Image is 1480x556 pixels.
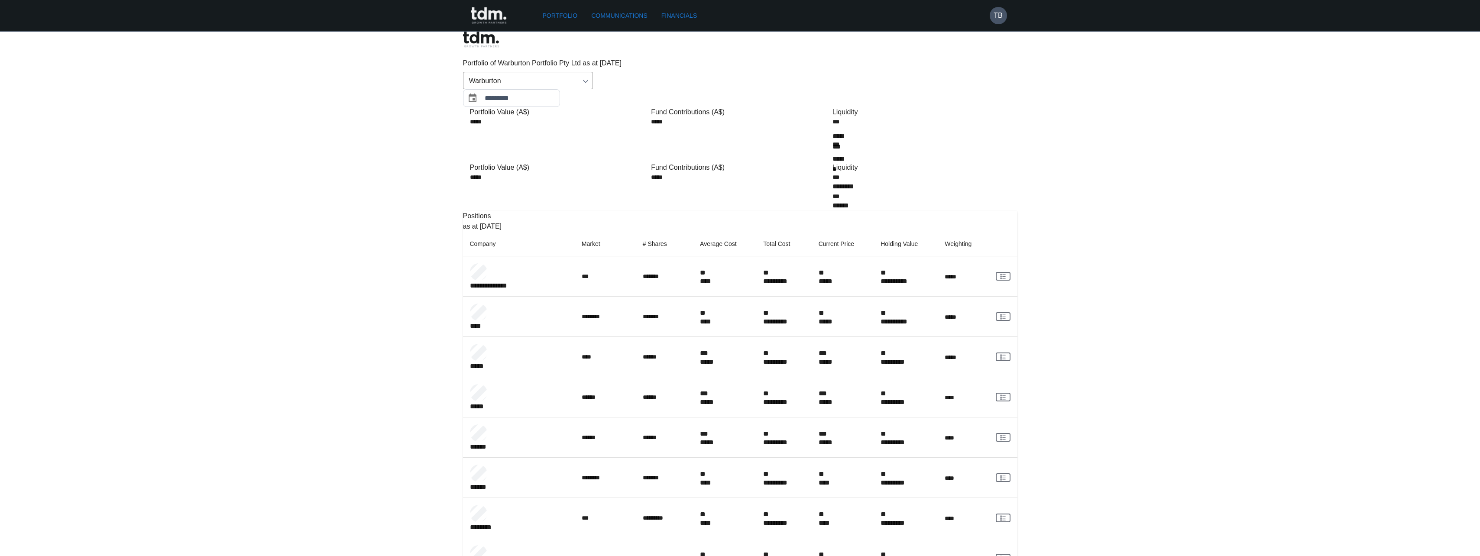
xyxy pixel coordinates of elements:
[832,162,1010,173] div: Liquidity
[1001,516,1005,520] g: rgba(16, 24, 40, 0.6
[463,211,1017,221] p: Positions
[463,58,1017,68] p: Portfolio of Warburton Portfolio Pty Ltd as at [DATE]
[693,232,756,256] th: Average Cost
[1001,274,1005,278] g: rgba(16, 24, 40, 0.6
[996,312,1010,321] a: View Client Communications
[996,473,1010,482] a: View Client Communications
[1001,314,1005,319] g: rgba(16, 24, 40, 0.6
[463,72,593,89] div: Warburton
[938,232,989,256] th: Weighting
[996,514,1010,522] a: View Client Communications
[1001,475,1005,480] g: rgba(16, 24, 40, 0.6
[539,8,581,24] a: Portfolio
[651,162,829,173] div: Fund Contributions (A$)
[463,232,575,256] th: Company
[1001,435,1005,440] g: rgba(16, 24, 40, 0.6
[996,393,1010,401] a: View Client Communications
[990,7,1007,24] button: TB
[651,107,829,117] div: Fund Contributions (A$)
[658,8,700,24] a: Financials
[1001,354,1005,359] g: rgba(16, 24, 40, 0.6
[636,232,693,256] th: # Shares
[463,221,1017,232] p: as at [DATE]
[588,8,651,24] a: Communications
[756,232,811,256] th: Total Cost
[470,162,648,173] div: Portfolio Value (A$)
[575,232,636,256] th: Market
[996,433,1010,442] a: View Client Communications
[812,232,874,256] th: Current Price
[996,272,1010,281] a: View Client Communications
[994,10,1002,21] h6: TB
[996,352,1010,361] a: View Client Communications
[874,232,938,256] th: Holding Value
[464,90,481,107] button: Choose date, selected date is Jul 31, 2025
[470,107,648,117] div: Portfolio Value (A$)
[1001,394,1005,399] g: rgba(16, 24, 40, 0.6
[832,107,1010,117] div: Liquidity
